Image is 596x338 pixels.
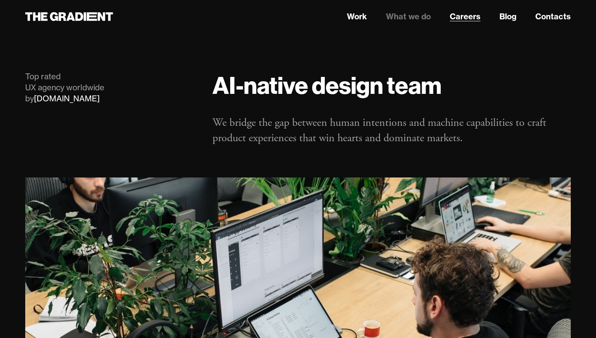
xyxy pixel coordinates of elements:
[25,71,197,104] div: Top rated UX agency worldwide by
[34,93,100,103] a: [DOMAIN_NAME]
[535,11,571,22] a: Contacts
[347,11,367,22] a: Work
[212,115,571,146] p: We bridge the gap between human intentions and machine capabilities to craft product experiences ...
[386,11,431,22] a: What we do
[499,11,516,22] a: Blog
[450,11,481,22] a: Careers
[212,71,571,99] h1: AI-native design team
